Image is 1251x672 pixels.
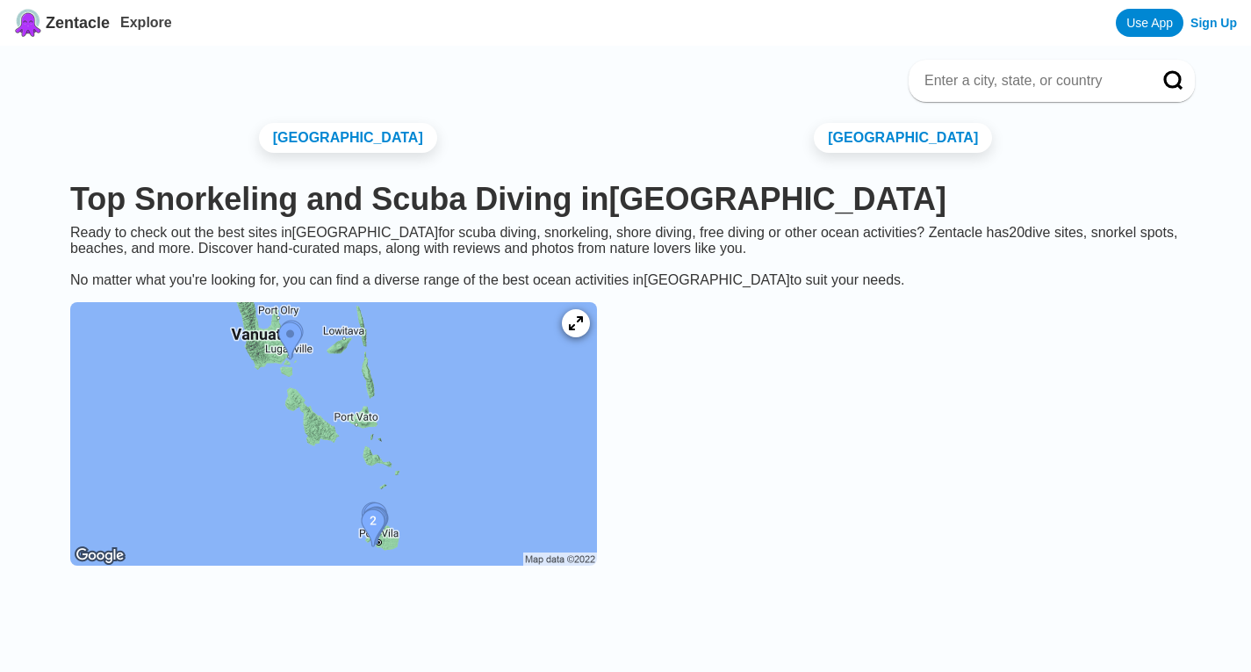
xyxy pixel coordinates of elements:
a: Explore [120,15,172,30]
a: [GEOGRAPHIC_DATA] [814,123,992,153]
span: Zentacle [46,14,110,33]
a: Zentacle logoZentacle [14,9,110,37]
a: [GEOGRAPHIC_DATA] [259,123,437,153]
a: Sign Up [1190,16,1237,30]
a: Use App [1116,9,1183,37]
h1: Top Snorkeling and Scuba Diving in [GEOGRAPHIC_DATA] [70,181,1181,218]
input: Enter a city, state, or country [923,72,1139,90]
div: Ready to check out the best sites in [GEOGRAPHIC_DATA] for scuba diving, snorkeling, shore diving... [56,225,1195,288]
img: Zentacle logo [14,9,42,37]
a: Vanuatu dive site map [56,288,611,583]
img: Vanuatu dive site map [70,302,597,566]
